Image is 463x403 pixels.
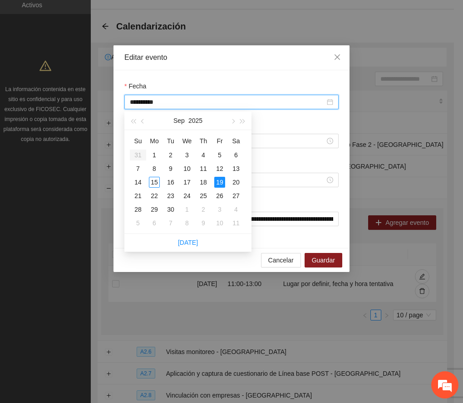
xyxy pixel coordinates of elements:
[228,175,244,189] td: 2025-09-20
[214,204,225,215] div: 3
[133,163,143,174] div: 7
[133,204,143,215] div: 28
[268,255,294,265] span: Cancelar
[163,216,179,230] td: 2025-10-07
[130,203,146,216] td: 2025-09-28
[212,203,228,216] td: 2025-10-03
[146,134,163,148] th: Mo
[228,216,244,230] td: 2025-10-11
[182,150,192,160] div: 3
[182,218,192,228] div: 8
[133,190,143,201] div: 21
[261,253,301,267] button: Cancelar
[133,218,143,228] div: 5
[179,162,195,175] td: 2025-09-10
[163,175,179,189] td: 2025-09-16
[214,150,225,160] div: 5
[212,148,228,162] td: 2025-09-05
[130,97,325,107] input: Fecha
[212,134,228,148] th: Fr
[228,148,244,162] td: 2025-09-06
[165,150,176,160] div: 2
[146,203,163,216] td: 2025-09-29
[163,162,179,175] td: 2025-09-09
[195,148,212,162] td: 2025-09-04
[130,162,146,175] td: 2025-09-07
[214,177,225,188] div: 19
[214,190,225,201] div: 26
[179,175,195,189] td: 2025-09-17
[212,189,228,203] td: 2025-09-26
[179,203,195,216] td: 2025-10-01
[165,218,176,228] div: 7
[195,162,212,175] td: 2025-09-11
[195,216,212,230] td: 2025-10-09
[198,163,209,174] div: 11
[165,190,176,201] div: 23
[47,46,153,58] div: Chatee con nosotros ahora
[198,177,209,188] div: 18
[231,204,241,215] div: 4
[325,45,350,70] button: Close
[182,163,192,174] div: 10
[195,203,212,216] td: 2025-10-02
[149,218,160,228] div: 6
[231,190,241,201] div: 27
[173,112,185,130] button: Sep
[228,134,244,148] th: Sa
[163,189,179,203] td: 2025-09-23
[198,190,209,201] div: 25
[305,253,342,267] button: Guardar
[5,248,173,279] textarea: Escriba su mensaje y pulse “Intro”
[198,218,209,228] div: 9
[53,121,125,213] span: Estamos en línea.
[231,150,241,160] div: 6
[165,177,176,188] div: 16
[334,53,341,61] span: close
[182,204,192,215] div: 1
[228,162,244,175] td: 2025-09-13
[149,190,160,201] div: 22
[124,81,146,91] label: Fecha
[146,189,163,203] td: 2025-09-22
[214,163,225,174] div: 12
[179,134,195,148] th: We
[231,218,241,228] div: 11
[149,204,160,215] div: 29
[182,190,192,201] div: 24
[228,189,244,203] td: 2025-09-27
[214,218,225,228] div: 10
[178,239,198,246] a: [DATE]
[146,175,163,189] td: 2025-09-15
[149,177,160,188] div: 15
[146,216,163,230] td: 2025-10-06
[179,189,195,203] td: 2025-09-24
[212,175,228,189] td: 2025-09-19
[212,216,228,230] td: 2025-10-10
[231,177,241,188] div: 20
[130,216,146,230] td: 2025-10-05
[195,134,212,148] th: Th
[212,162,228,175] td: 2025-09-12
[133,177,143,188] div: 14
[188,112,202,130] button: 2025
[231,163,241,174] div: 13
[179,148,195,162] td: 2025-09-03
[195,189,212,203] td: 2025-09-25
[163,148,179,162] td: 2025-09-02
[130,134,146,148] th: Su
[130,189,146,203] td: 2025-09-21
[146,162,163,175] td: 2025-09-08
[198,204,209,215] div: 2
[124,53,339,63] div: Editar evento
[195,175,212,189] td: 2025-09-18
[130,175,146,189] td: 2025-09-14
[146,148,163,162] td: 2025-09-01
[179,216,195,230] td: 2025-10-08
[149,150,160,160] div: 1
[182,177,192,188] div: 17
[149,163,160,174] div: 8
[163,134,179,148] th: Tu
[163,203,179,216] td: 2025-09-30
[149,5,171,26] div: Minimizar ventana de chat en vivo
